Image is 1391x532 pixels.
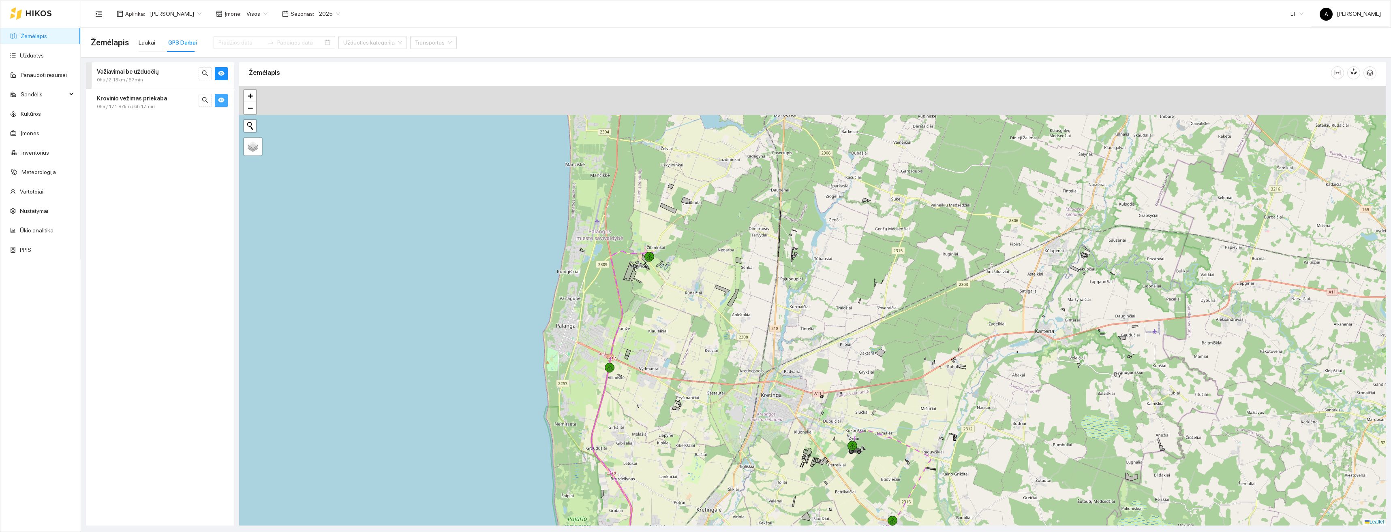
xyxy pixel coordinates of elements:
span: shop [216,11,223,17]
button: search [199,94,212,107]
span: column-width [1331,70,1344,76]
span: search [202,97,208,104]
div: Važiavimai be užduočių0ha / 2.13km / 57minsearcheye [86,62,234,89]
span: Visos [246,8,267,20]
span: to [267,39,274,46]
input: Pradžios data [218,38,264,47]
button: menu-fold [91,6,107,22]
a: Užduotys [20,52,44,59]
span: search [202,70,208,78]
span: + [248,91,253,101]
div: GPS Darbai [168,38,197,47]
a: Inventorius [21,149,49,156]
span: eye [218,70,225,78]
button: eye [215,67,228,80]
span: LT [1290,8,1303,20]
div: Žemėlapis [249,61,1331,84]
span: Įmonė : [225,9,242,18]
button: Initiate a new search [244,120,256,132]
a: Zoom out [244,102,256,114]
span: swap-right [267,39,274,46]
button: search [199,67,212,80]
a: Vartotojai [20,188,43,195]
a: Panaudoti resursai [21,72,67,78]
a: Leaflet [1365,519,1384,525]
a: PPIS [20,247,31,253]
span: 0ha / 2.13km / 57min [97,76,143,84]
a: Nustatymai [20,208,48,214]
a: Meteorologija [21,169,56,175]
span: − [248,103,253,113]
span: Sandėlis [21,86,67,102]
span: Andrius Rimgaila [150,8,201,20]
span: menu-fold [95,10,103,17]
a: Layers [244,138,262,155]
span: 0ha / 171.87km / 6h 17min [97,103,155,111]
span: calendar [282,11,289,17]
strong: Važiavimai be užduočių [97,68,158,75]
span: eye [218,97,225,104]
span: Sezonas : [291,9,314,18]
a: Zoom in [244,90,256,102]
button: eye [215,94,228,107]
span: layout [117,11,123,17]
a: Ūkio analitika [20,227,53,234]
span: A [1325,8,1328,21]
input: Pabaigos data [277,38,323,47]
a: Įmonės [21,130,39,136]
a: Kultūros [21,111,41,117]
span: Žemėlapis [91,36,129,49]
span: [PERSON_NAME] [1320,11,1381,17]
a: Žemėlapis [21,33,47,39]
div: Laukai [139,38,155,47]
span: 2025 [319,8,340,20]
button: column-width [1331,66,1344,79]
strong: Krovinio vežimas priekaba [97,95,167,102]
div: Krovinio vežimas priekaba0ha / 171.87km / 6h 17minsearcheye [86,89,234,115]
span: Aplinka : [125,9,145,18]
